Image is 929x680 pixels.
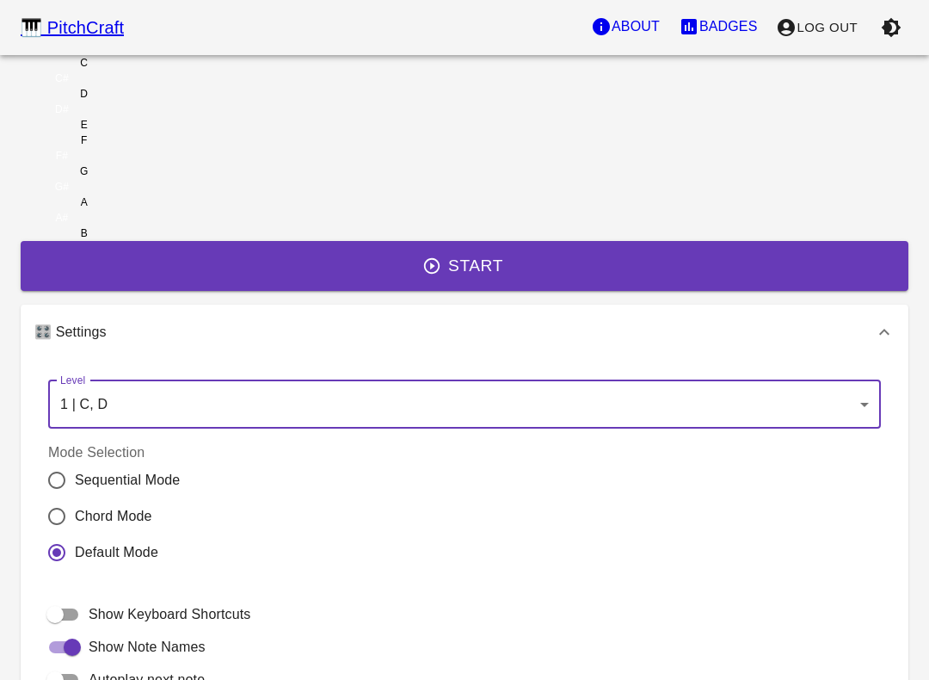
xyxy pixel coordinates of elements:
label: Level [60,373,85,387]
div: A [81,195,88,210]
span: Default Mode [75,542,158,563]
button: Start [21,241,908,291]
p: Badges [699,16,758,37]
div: 🎛️ Settings [21,305,908,360]
a: About [581,9,669,46]
span: Show Keyboard Shortcuts [89,604,250,625]
div: F# [56,148,68,164]
div: G [80,164,88,179]
div: B [81,226,88,241]
div: C [80,55,88,71]
span: Sequential Mode [75,470,180,491]
span: Chord Mode [75,506,152,527]
span: Show Note Names [89,637,206,658]
div: D# [55,102,69,117]
div: C# [55,71,69,86]
button: account of current user [766,9,867,46]
a: Stats [669,9,767,46]
p: 🎛️ Settings [34,322,107,343]
div: E [81,117,88,133]
div: G# [55,179,69,195]
button: Stats [669,9,767,44]
div: D [80,86,88,102]
p: About [612,16,660,37]
a: 🎹 PitchCraft [21,14,124,41]
div: F [81,133,87,148]
label: Mode Selection [48,442,194,462]
button: About [581,9,669,44]
div: A# [55,210,68,226]
div: 1 | C, D [48,380,881,429]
